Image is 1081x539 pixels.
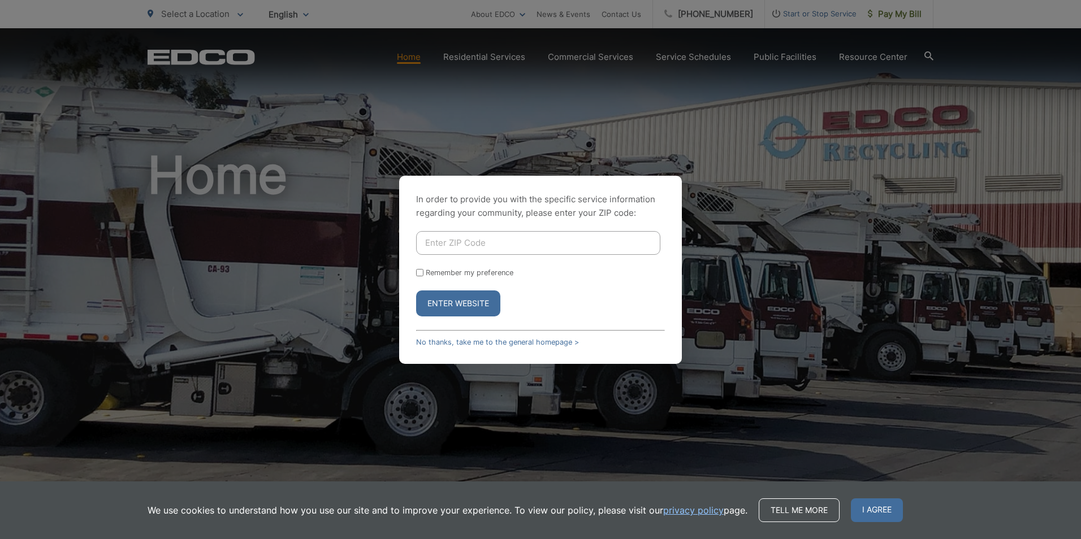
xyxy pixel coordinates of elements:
a: privacy policy [663,503,724,517]
p: In order to provide you with the specific service information regarding your community, please en... [416,193,665,220]
a: Tell me more [759,498,840,522]
label: Remember my preference [426,268,513,277]
button: Enter Website [416,290,500,316]
input: Enter ZIP Code [416,231,660,255]
a: No thanks, take me to the general homepage > [416,338,579,346]
p: We use cookies to understand how you use our site and to improve your experience. To view our pol... [148,503,747,517]
span: I agree [851,498,903,522]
